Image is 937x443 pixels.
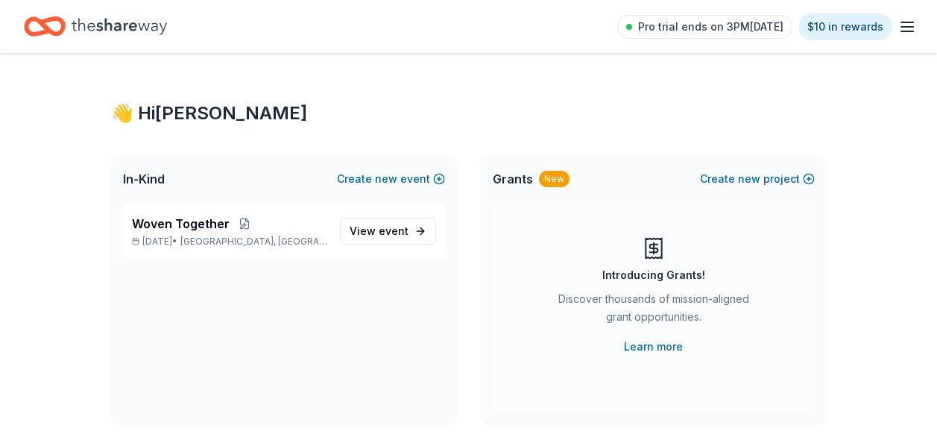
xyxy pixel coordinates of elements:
[379,224,408,237] span: event
[375,170,397,188] span: new
[798,13,892,40] a: $10 in rewards
[638,18,783,36] span: Pro trial ends on 3PM[DATE]
[337,170,445,188] button: Createnewevent
[180,236,327,248] span: [GEOGRAPHIC_DATA], [GEOGRAPHIC_DATA]
[24,9,167,44] a: Home
[617,15,792,39] a: Pro trial ends on 3PM[DATE]
[624,338,683,356] a: Learn more
[539,171,570,187] div: New
[493,170,533,188] span: Grants
[700,170,815,188] button: Createnewproject
[602,266,705,284] div: Introducing Grants!
[132,215,230,233] span: Woven Together
[123,170,165,188] span: In-Kind
[132,236,328,248] p: [DATE] •
[111,101,827,125] div: 👋 Hi [PERSON_NAME]
[350,222,408,240] span: View
[552,290,755,332] div: Discover thousands of mission-aligned grant opportunities.
[738,170,760,188] span: new
[340,218,436,245] a: View event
